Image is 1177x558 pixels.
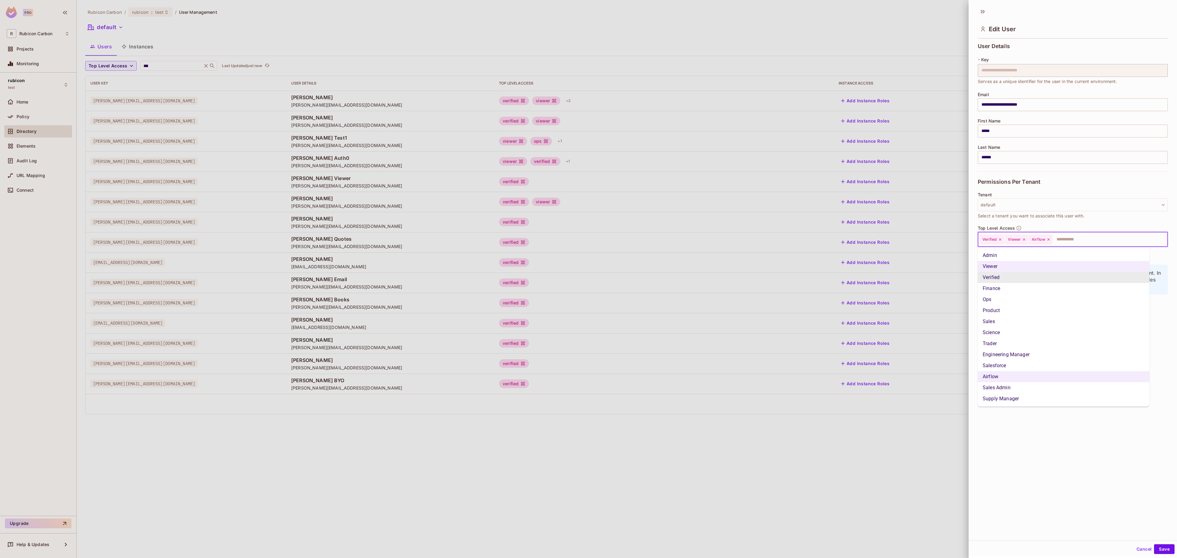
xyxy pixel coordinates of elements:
li: Supply Manager [978,393,1149,404]
div: Viewer [1005,235,1028,244]
li: Sales Admin [978,382,1149,393]
span: Serves as a unique identifier for the user in the current environment. [978,78,1117,85]
span: Top Level Access [978,226,1015,231]
li: Product [978,305,1149,316]
span: First Name [978,119,1001,123]
span: Permissions Per Tenant [978,179,1040,185]
li: Sales [978,316,1149,327]
div: Verified [980,235,1004,244]
button: Close [1164,239,1166,240]
span: Verified [982,237,997,242]
li: Science [978,327,1149,338]
span: Tenant [978,192,992,197]
div: Airflow [1029,235,1052,244]
li: Finance [978,283,1149,294]
button: Cancel [1134,544,1154,554]
span: User Details [978,43,1010,49]
li: Airflow [978,371,1149,382]
li: Viewer [978,261,1149,272]
li: Ops [978,294,1149,305]
li: Verified [978,272,1149,283]
li: Engineering Manager [978,349,1149,360]
li: Admin [978,250,1149,261]
span: Select a tenant you want to associate this user with. [978,213,1084,219]
span: Airflow [1032,237,1045,242]
li: Salesforce [978,360,1149,371]
span: Edit User [989,25,1016,33]
li: Trader [978,338,1149,349]
span: Last Name [978,145,1000,150]
span: Viewer [1008,237,1021,242]
button: Save [1154,544,1175,554]
span: Key [981,57,989,62]
button: default [978,198,1168,211]
span: Email [978,92,989,97]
